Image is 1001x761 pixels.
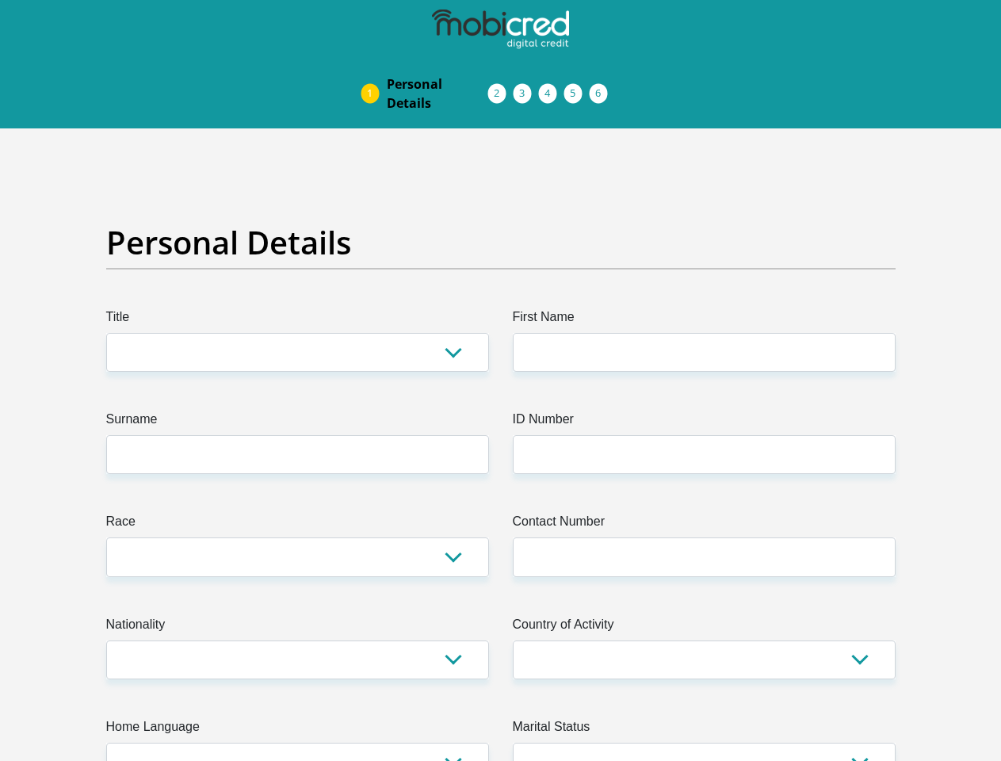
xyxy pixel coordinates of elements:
[106,410,489,435] label: Surname
[106,308,489,333] label: Title
[513,537,896,576] input: Contact Number
[106,224,896,262] h2: Personal Details
[513,512,896,537] label: Contact Number
[106,717,489,743] label: Home Language
[513,308,896,333] label: First Name
[106,512,489,537] label: Race
[374,68,501,119] a: PersonalDetails
[513,435,896,474] input: ID Number
[513,717,896,743] label: Marital Status
[432,10,568,49] img: mobicred logo
[106,435,489,474] input: Surname
[387,75,488,113] span: Personal Details
[513,410,896,435] label: ID Number
[106,615,489,641] label: Nationality
[513,615,896,641] label: Country of Activity
[513,333,896,372] input: First Name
